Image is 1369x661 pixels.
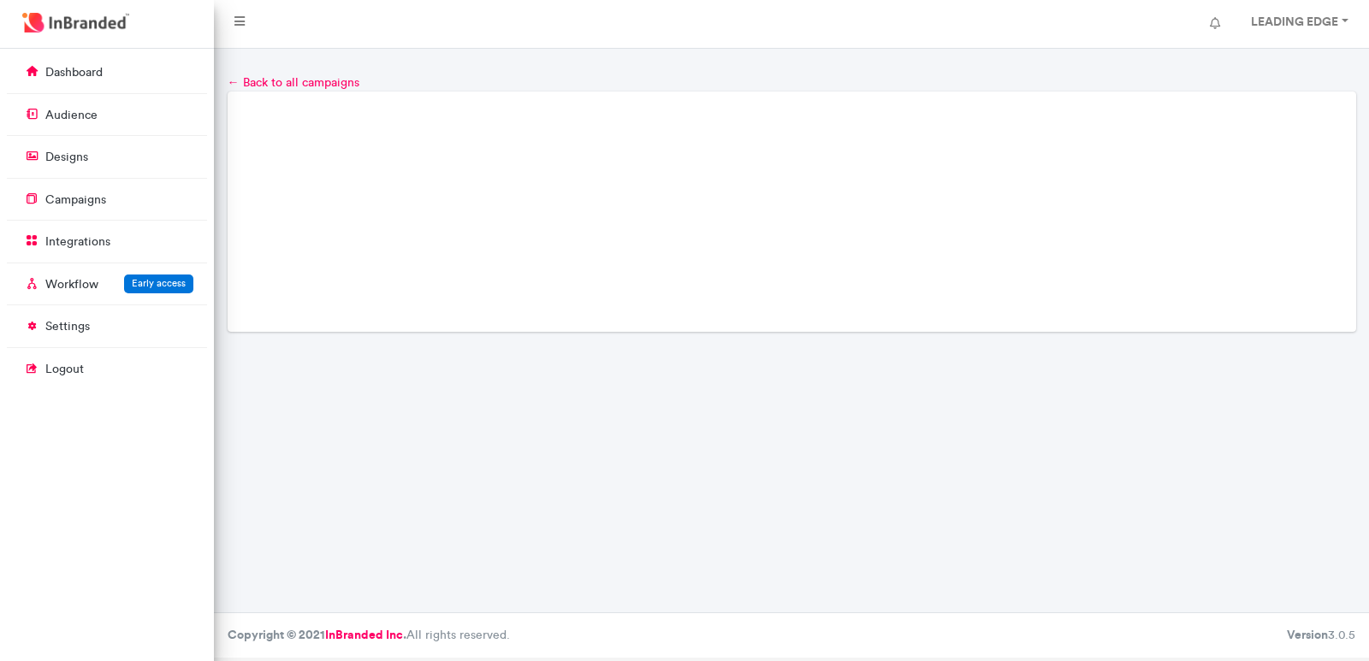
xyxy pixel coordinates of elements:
p: dashboard [45,64,103,81]
a: LEADING EDGE [1234,7,1362,41]
a: designs [7,140,207,173]
a: audience [7,98,207,131]
p: campaigns [45,192,106,209]
p: designs [45,149,88,166]
a: WorkflowEarly access [7,268,207,300]
p: integrations [45,233,110,251]
p: logout [45,361,84,378]
img: InBranded Logo [18,9,133,37]
strong: LEADING EDGE [1251,14,1338,29]
a: ← Back to all campaigns [228,75,359,90]
p: settings [45,318,90,335]
a: campaigns [7,183,207,215]
span: Early access [132,277,186,289]
b: Version [1287,627,1328,642]
footer: All rights reserved. [214,612,1369,658]
a: settings [7,310,207,342]
a: dashboard [7,56,207,88]
strong: Copyright © 2021 . [228,627,406,642]
a: InBranded Inc [325,627,403,642]
a: integrations [7,225,207,257]
p: Workflow [45,276,98,293]
div: 3.0.5 [1287,627,1355,644]
p: audience [45,107,98,124]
